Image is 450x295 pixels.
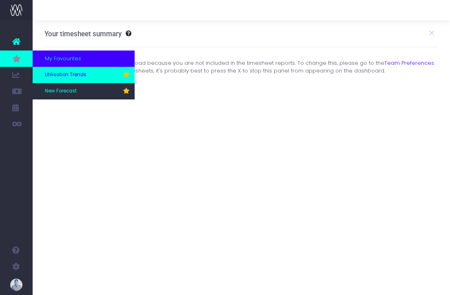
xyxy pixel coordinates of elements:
[45,55,81,63] span: My Favourites
[33,67,135,83] a: Utilisation Trends
[45,88,77,95] span: New Forecast
[33,83,135,99] a: New Forecast
[384,59,434,67] a: Team Preferences
[10,279,22,291] img: images/default_profile_image.png
[38,59,445,75] div: Your timesheet summary will not load because you are not included in the timesheet reports. To ch...
[45,71,86,79] span: Utilisation Trends
[44,30,122,38] h3: Your timesheet summary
